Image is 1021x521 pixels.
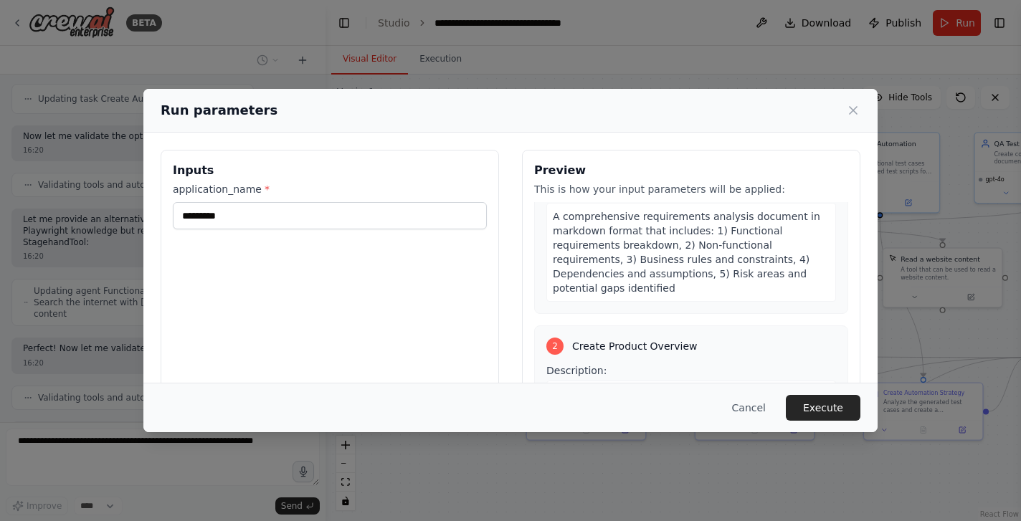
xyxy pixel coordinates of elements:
span: A comprehensive requirements analysis document in markdown format that includes: 1) Functional re... [553,211,820,294]
span: Description: [546,365,607,376]
p: This is how your input parameters will be applied: [534,182,848,196]
button: Execute [786,395,860,421]
div: 2 [546,338,564,355]
button: Cancel [721,395,777,421]
label: application_name [173,182,487,196]
span: Create Product Overview [572,339,698,353]
h3: Preview [534,162,848,179]
h3: Inputs [173,162,487,179]
h2: Run parameters [161,100,277,120]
